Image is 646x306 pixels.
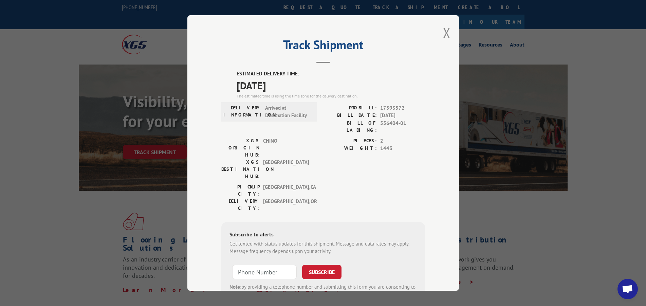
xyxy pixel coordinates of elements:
[380,112,425,120] span: [DATE]
[263,198,309,212] span: [GEOGRAPHIC_DATA] , OR
[302,265,342,279] button: SUBSCRIBE
[221,137,260,159] label: XGS ORIGIN HUB:
[443,24,450,42] button: Close modal
[229,240,417,255] div: Get texted with status updates for this shipment. Message and data rates may apply. Message frequ...
[380,145,425,152] span: 1443
[237,70,425,78] label: ESTIMATED DELIVERY TIME:
[263,137,309,159] span: CHINO
[380,137,425,145] span: 2
[263,183,309,198] span: [GEOGRAPHIC_DATA] , CA
[237,93,425,99] div: The estimated time is using the time zone for the delivery destination.
[265,104,311,120] span: Arrived at Destination Facility
[229,230,417,240] div: Subscribe to alerts
[380,104,425,112] span: 17593572
[221,159,260,180] label: XGS DESTINATION HUB:
[237,78,425,93] span: [DATE]
[323,137,377,145] label: PIECES:
[323,120,377,134] label: BILL OF LADING:
[380,120,425,134] span: 556404-01
[263,159,309,180] span: [GEOGRAPHIC_DATA]
[232,265,297,279] input: Phone Number
[617,279,638,299] a: Open chat
[323,145,377,152] label: WEIGHT:
[221,198,260,212] label: DELIVERY CITY:
[323,104,377,112] label: PROBILL:
[221,183,260,198] label: PICKUP CITY:
[223,104,262,120] label: DELIVERY INFORMATION:
[229,284,241,290] strong: Note:
[221,40,425,53] h2: Track Shipment
[323,112,377,120] label: BILL DATE:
